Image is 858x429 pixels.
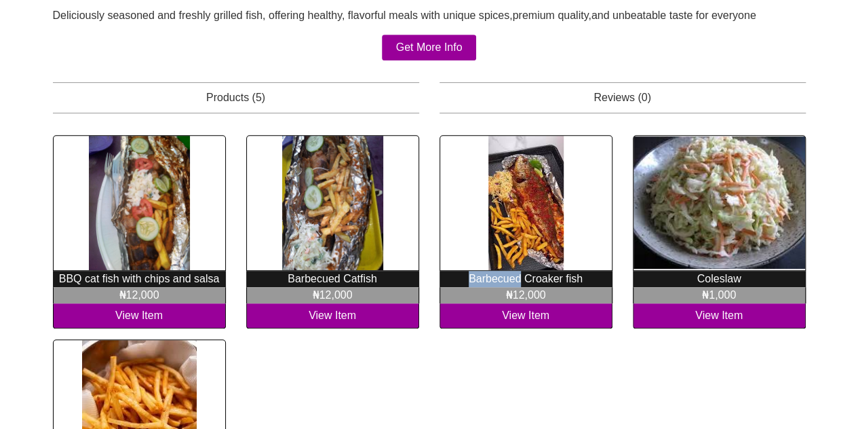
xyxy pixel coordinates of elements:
[633,303,806,329] a: View Item
[440,303,612,329] a: View Item
[440,82,806,113] p: Reviews (0)
[633,287,806,303] p: ₦1,000
[246,303,419,329] a: View Item
[53,271,226,287] p: BBQ cat fish with chips and salsa
[382,35,477,60] a: Get More Info
[53,7,806,24] p: Deliciously seasoned and freshly grilled fish, offering healthy, flavorful meals with unique spic...
[440,271,612,287] p: Barbecued Croaker fish
[246,271,419,287] p: Barbecued Catfish
[440,287,612,303] p: ₦12,000
[633,271,806,287] p: Coleslaw
[53,82,419,113] p: Products (5)
[246,287,419,303] p: ₦12,000
[53,303,226,329] a: View Item
[53,287,226,303] p: ₦12,000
